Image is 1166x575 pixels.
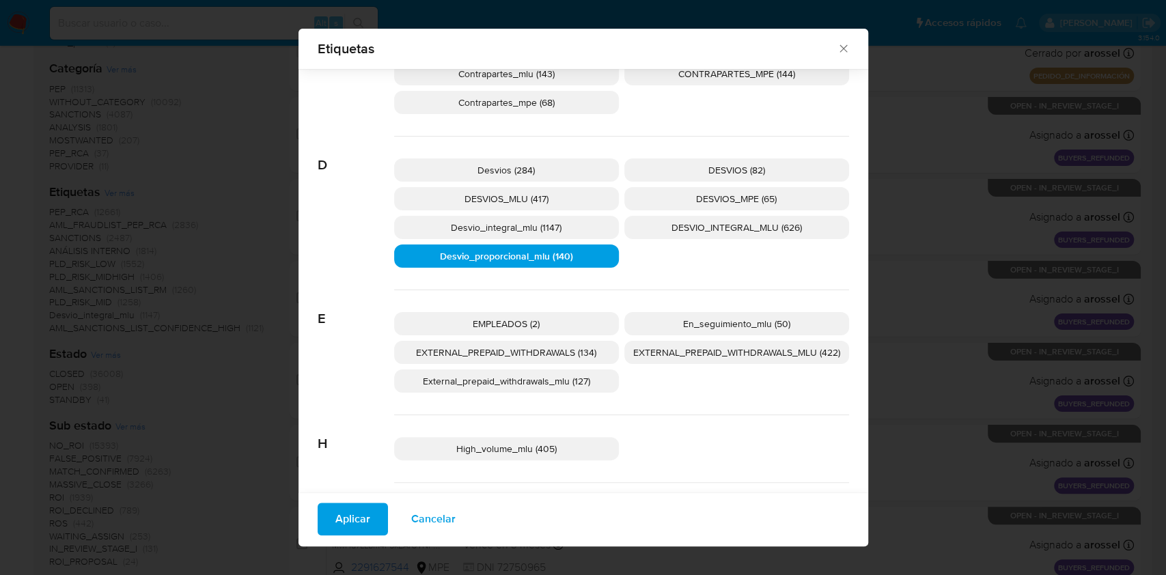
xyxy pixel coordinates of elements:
div: DESVIOS_MLU (417) [394,187,619,210]
span: Aplicar [335,504,370,534]
span: Desvio_proporcional_mlu (140) [440,249,573,263]
div: Contrapartes_mlu (143) [394,62,619,85]
button: Cerrar [837,42,849,54]
div: Desvio_proporcional_mlu (140) [394,244,619,268]
span: EXTERNAL_PREPAID_WITHDRAWALS (134) [416,346,596,359]
span: External_prepaid_withdrawals_mlu (127) [423,374,590,388]
span: Contrapartes_mlu (143) [458,67,555,81]
div: Desvio_integral_mlu (1147) [394,216,619,239]
span: I [318,483,394,520]
span: Desvios (284) [477,163,535,177]
div: DESVIOS (82) [624,158,849,182]
span: EMPLEADOS (2) [473,317,540,331]
span: DESVIOS (82) [708,163,765,177]
span: EXTERNAL_PREPAID_WITHDRAWALS_MLU (422) [633,346,840,359]
span: H [318,415,394,452]
span: CONTRAPARTES_MPE (144) [678,67,795,81]
span: Cancelar [411,504,456,534]
span: D [318,137,394,173]
button: Cancelar [393,503,473,535]
div: DESVIO_INTEGRAL_MLU (626) [624,216,849,239]
div: EMPLEADOS (2) [394,312,619,335]
span: High_volume_mlu (405) [456,442,557,455]
div: CONTRAPARTES_MPE (144) [624,62,849,85]
div: DESVIOS_MPE (65) [624,187,849,210]
span: Etiquetas [318,42,837,55]
div: External_prepaid_withdrawals_mlu (127) [394,369,619,393]
button: Aplicar [318,503,388,535]
span: Contrapartes_mpe (68) [458,96,555,109]
span: DESVIOS_MLU (417) [464,192,549,206]
span: E [318,290,394,327]
div: Contrapartes_mpe (68) [394,91,619,114]
div: EXTERNAL_PREPAID_WITHDRAWALS_MLU (422) [624,341,849,364]
span: En_seguimiento_mlu (50) [683,317,790,331]
span: Desvio_integral_mlu (1147) [451,221,561,234]
div: En_seguimiento_mlu (50) [624,312,849,335]
span: DESVIOS_MPE (65) [696,192,777,206]
div: Desvios (284) [394,158,619,182]
div: High_volume_mlu (405) [394,437,619,460]
div: EXTERNAL_PREPAID_WITHDRAWALS (134) [394,341,619,364]
span: DESVIO_INTEGRAL_MLU (626) [671,221,802,234]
